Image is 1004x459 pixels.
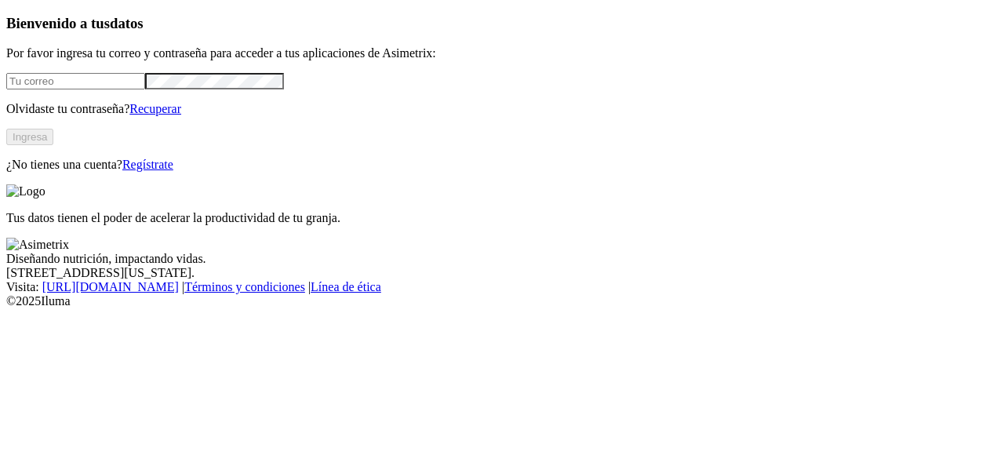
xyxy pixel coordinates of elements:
[311,280,381,293] a: Línea de ética
[122,158,173,171] a: Regístrate
[6,211,998,225] p: Tus datos tienen el poder de acelerar la productividad de tu granja.
[6,280,998,294] div: Visita : | |
[129,102,181,115] a: Recuperar
[110,15,144,31] span: datos
[6,102,998,116] p: Olvidaste tu contraseña?
[6,266,998,280] div: [STREET_ADDRESS][US_STATE].
[6,294,998,308] div: © 2025 Iluma
[184,280,305,293] a: Términos y condiciones
[42,280,179,293] a: [URL][DOMAIN_NAME]
[6,15,998,32] h3: Bienvenido a tus
[6,184,45,199] img: Logo
[6,129,53,145] button: Ingresa
[6,46,998,60] p: Por favor ingresa tu correo y contraseña para acceder a tus aplicaciones de Asimetrix:
[6,73,145,89] input: Tu correo
[6,158,998,172] p: ¿No tienes una cuenta?
[6,238,69,252] img: Asimetrix
[6,252,998,266] div: Diseñando nutrición, impactando vidas.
